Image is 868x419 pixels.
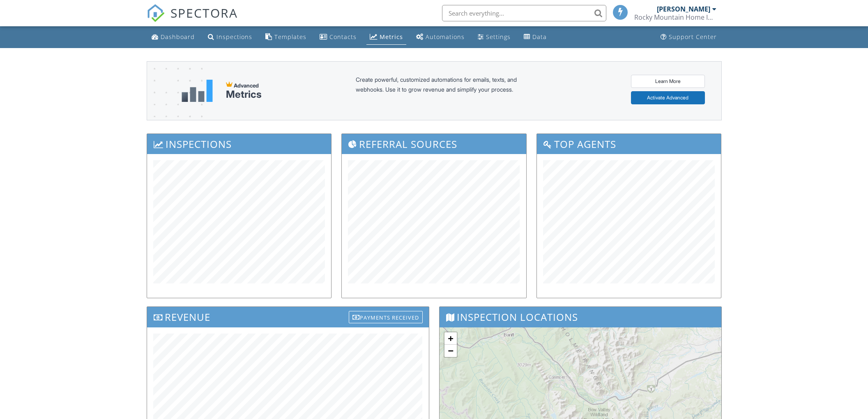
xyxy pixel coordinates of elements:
h3: Referral Sources [342,134,526,154]
div: Inspections [216,33,252,41]
div: Automations [426,33,465,41]
h3: Inspections [147,134,332,154]
img: advanced-banner-bg-f6ff0eecfa0ee76150a1dea9fec4b49f333892f74bc19f1b897a312d7a1b2ff3.png [147,62,203,152]
a: Learn More [631,75,705,88]
a: Payments Received [349,309,423,322]
img: metrics-aadfce2e17a16c02574e7fc40e4d6b8174baaf19895a402c862ea781aae8ef5b.svg [182,80,213,102]
a: Templates [262,30,310,45]
img: The Best Home Inspection Software - Spectora [147,4,165,22]
div: Metrics [226,89,262,100]
span: Advanced [234,82,259,89]
span: SPECTORA [170,4,238,21]
div: Support Center [669,33,717,41]
a: Data [520,30,550,45]
div: Create powerful, customized automations for emails, texts, and webhooks. Use it to grow revenue a... [356,75,536,107]
a: Dashboard [148,30,198,45]
div: [PERSON_NAME] [657,5,710,13]
a: Inspections [205,30,256,45]
div: Dashboard [161,33,195,41]
h3: Revenue [147,307,429,327]
div: Metrics [380,33,403,41]
a: Settings [474,30,514,45]
div: Settings [486,33,511,41]
a: Automations (Basic) [413,30,468,45]
a: Zoom out [444,345,457,357]
div: Templates [274,33,306,41]
a: Support Center [657,30,720,45]
div: Rocky Mountain Home Inspections Ltd. [634,13,716,21]
h3: Top Agents [537,134,721,154]
h3: Inspection Locations [440,307,721,327]
a: SPECTORA [147,11,238,28]
input: Search everything... [442,5,606,21]
div: Contacts [329,33,357,41]
div: Data [532,33,547,41]
a: Metrics [366,30,406,45]
a: Zoom in [444,332,457,345]
a: Activate Advanced [631,91,705,104]
div: Payments Received [349,311,423,323]
a: Contacts [316,30,360,45]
